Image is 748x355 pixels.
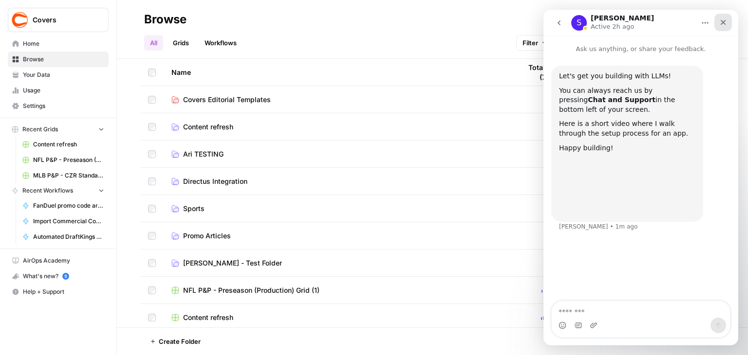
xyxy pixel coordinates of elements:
span: Help + Support [23,287,104,296]
iframe: Intercom live chat [543,10,738,345]
span: NFL P&P - Preseason (Production) Grid (1) [183,285,319,295]
text: 5 [64,274,67,279]
span: MLB P&P - CZR Standard (Production) Grid (4) [33,171,104,180]
div: Total Runs (7d) [521,59,579,86]
span: Home [23,39,104,48]
a: Promo Articles [171,231,505,241]
span: Automated DraftKings promo code articles [33,232,104,241]
a: [PERSON_NAME] - Test Folder [171,258,505,268]
a: Import Commercial Content [18,213,109,229]
span: Covers [33,15,92,25]
span: Content refresh [183,313,233,322]
div: 14 [521,313,579,322]
a: Workflows [199,35,243,51]
span: Settings [23,102,104,110]
button: Filter [516,35,553,51]
a: All [144,35,163,51]
a: Usage [8,83,109,98]
button: Create Folder [144,334,206,349]
div: Name [171,59,505,86]
span: Recent Grids [22,125,58,134]
a: NFL P&P - Preseason (Production) Grid (1) [18,152,109,168]
span: Promo Articles [183,231,231,241]
button: Help + Support [8,284,109,300]
span: Ari TESTING [183,149,224,159]
span: Covers Editorial Templates [183,95,271,105]
span: Your Data [23,71,104,79]
button: What's new? 5 [8,268,109,284]
span: Directus Integration [183,177,247,186]
a: Covers Editorial Templates [171,95,505,105]
img: Covers Logo [11,11,29,29]
a: Content refresh [18,137,109,152]
span: Content refresh [183,122,233,132]
span: AirOps Academy [23,256,104,265]
button: Emoji picker [15,312,23,319]
a: Sports [171,204,505,213]
span: Sports [183,204,205,213]
span: FanDuel promo code articles [33,201,104,210]
a: 5 [62,273,69,280]
a: Ari TESTING [171,149,505,159]
span: Browse [23,55,104,64]
a: Browse [8,52,109,67]
a: Grids [167,35,195,51]
span: Content refresh [33,140,104,149]
span: Filter [523,38,538,48]
a: Your Data [8,67,109,83]
button: Workspace: Covers [8,8,109,32]
a: NFL P&P - Preseason (Production) Grid (1) [171,285,505,295]
div: Browse [144,12,187,27]
iframe: youtube [16,148,152,206]
button: Gif picker [31,312,38,319]
button: Recent Grids [8,122,109,137]
span: Create Folder [159,337,201,346]
div: [PERSON_NAME] • 1m ago [16,214,94,220]
span: [PERSON_NAME] - Test Folder [183,258,282,268]
span: Usage [23,86,104,95]
div: What's new? [8,269,108,284]
a: AirOps Academy [8,253,109,268]
button: Upload attachment [46,312,54,319]
a: Content refresh [171,122,505,132]
a: Automated DraftKings promo code articles [18,229,109,245]
a: Settings [8,98,109,114]
span: Recent Workflows [22,186,73,195]
button: Recent Workflows [8,183,109,198]
button: Send a message… [167,308,183,323]
div: 15 [521,285,579,295]
a: Home [8,36,109,52]
span: NFL P&P - Preseason (Production) Grid (1) [33,156,104,164]
a: FanDuel promo code articles [18,198,109,213]
a: Content refresh [171,313,505,322]
textarea: Message… [8,291,187,308]
span: Import Commercial Content [33,217,104,226]
a: MLB P&P - CZR Standard (Production) Grid (4) [18,168,109,183]
a: Directus Integration [171,177,505,186]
